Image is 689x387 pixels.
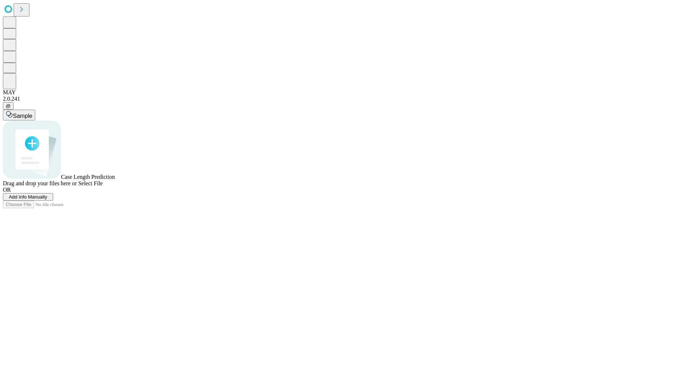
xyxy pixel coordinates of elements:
button: Sample [3,110,35,120]
span: Add Info Manually [9,194,47,200]
div: MAY [3,89,686,96]
span: OR [3,187,11,193]
span: Select File [78,180,103,186]
button: @ [3,102,14,110]
div: 2.0.241 [3,96,686,102]
span: Sample [13,113,32,119]
span: Drag and drop your files here or [3,180,77,186]
span: @ [6,103,11,109]
button: Add Info Manually [3,193,53,201]
span: Case Length Prediction [61,174,115,180]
